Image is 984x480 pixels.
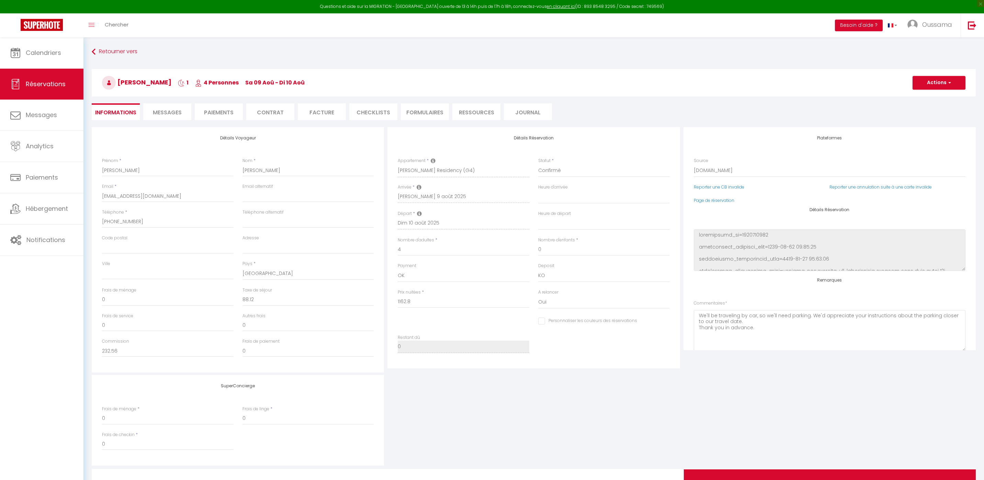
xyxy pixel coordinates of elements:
span: Oussama [922,20,952,29]
label: Arrivée [398,184,411,191]
img: logout [968,21,976,30]
span: sa 09 Aoû - di 10 Aoû [245,79,305,87]
li: Journal [504,103,552,120]
span: Notifications [26,236,65,244]
h4: Détails Réservation [694,207,965,212]
span: 1 [178,79,189,87]
h4: Plateformes [694,136,965,140]
span: Hébergement [26,204,68,213]
a: Retourner vers [92,46,976,58]
label: Heure de départ [538,210,571,217]
li: CHECKLISTS [349,103,397,120]
label: Nombre d'adultes [398,237,434,243]
label: Nombre d'enfants [538,237,575,243]
label: Frais de checkin [102,432,135,438]
h4: Détails Réservation [398,136,669,140]
span: [PERSON_NAME] [102,78,171,87]
a: Page de réservation [694,197,734,203]
label: Email [102,183,113,190]
li: Contrat [246,103,294,120]
button: Besoin d'aide ? [835,20,883,31]
label: Départ [398,210,412,217]
label: Ville [102,261,110,267]
label: Prix nuitées [398,289,421,296]
label: Frais de service [102,313,133,319]
label: Payment [398,263,416,269]
label: A relancer [538,289,558,296]
label: Taxe de séjour [242,287,272,294]
label: Email alternatif [242,183,273,190]
span: 4 Personnes [195,79,239,87]
label: Téléphone [102,209,124,216]
span: Messages [153,108,182,116]
a: en cliquant ici [547,3,575,9]
label: Pays [242,261,252,267]
li: Facture [298,103,346,120]
label: Autres frais [242,313,265,319]
a: Chercher [100,13,134,37]
label: Commentaires [694,300,727,307]
img: Super Booking [21,19,63,31]
span: Messages [26,111,57,119]
a: Reporter une annulation suite à une carte invalide [829,184,932,190]
label: Frais de linge [242,406,269,412]
label: Code postal [102,235,127,241]
span: Calendriers [26,48,61,57]
label: Appartement [398,158,426,164]
label: Heure d'arrivée [538,184,568,191]
label: Deposit [538,263,554,269]
label: Statut [538,158,551,164]
li: Ressources [452,103,500,120]
label: Téléphone alternatif [242,209,284,216]
li: Informations [92,103,140,120]
label: Restant dû [398,334,420,341]
label: Adresse [242,235,259,241]
h4: Détails Voyageur [102,136,374,140]
label: Commission [102,338,129,345]
span: Réservations [26,80,66,88]
label: Source [694,158,708,164]
span: Chercher [105,21,128,28]
span: Analytics [26,142,54,150]
a: ... Oussama [902,13,961,37]
label: Prénom [102,158,118,164]
img: ... [907,20,918,30]
label: Frais de ménage [102,287,136,294]
span: Paiements [26,173,58,182]
h4: Remarques [694,278,965,283]
a: Reporter une CB invalide [694,184,744,190]
h4: SuperConcierge [102,384,374,388]
li: Paiements [195,103,243,120]
iframe: LiveChat chat widget [955,451,984,480]
li: FORMULAIRES [401,103,449,120]
button: Actions [913,76,965,90]
label: Frais de ménage [102,406,136,412]
label: Nom [242,158,252,164]
label: Frais de paiement [242,338,280,345]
